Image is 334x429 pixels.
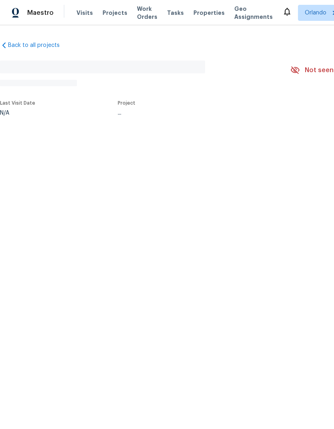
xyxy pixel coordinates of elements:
span: Orlando [305,9,326,17]
span: Tasks [167,10,184,16]
span: Project [118,101,135,105]
div: ... [118,110,272,116]
span: Visits [76,9,93,17]
span: Geo Assignments [234,5,273,21]
span: Properties [193,9,225,17]
span: Projects [103,9,127,17]
span: Maestro [27,9,54,17]
span: Work Orders [137,5,157,21]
